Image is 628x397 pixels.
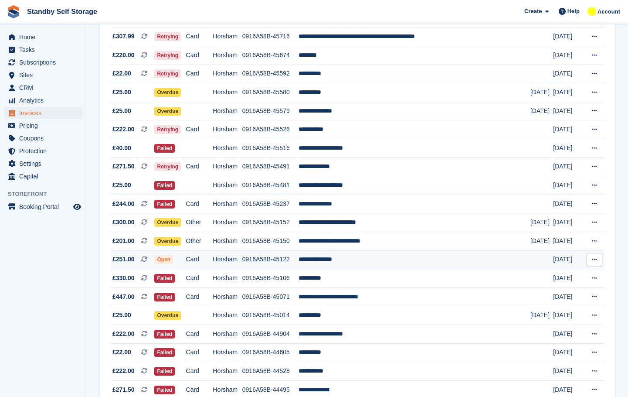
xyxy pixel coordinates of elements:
[213,232,242,251] td: Horsham
[19,56,71,68] span: Subscriptions
[553,287,583,306] td: [DATE]
[19,31,71,43] span: Home
[112,162,135,171] span: £271.50
[567,7,580,16] span: Help
[213,250,242,269] td: Horsham
[4,107,82,119] a: menu
[7,5,20,18] img: stora-icon-8386f47178a22dfd0bd8f6a31ec36ba5ce8667c1dd55bd0f319d3a0aa187defe.svg
[154,255,173,264] span: Open
[4,31,82,43] a: menu
[19,82,71,94] span: CRM
[4,69,82,81] a: menu
[553,269,583,288] td: [DATE]
[553,120,583,139] td: [DATE]
[112,292,135,301] span: £447.00
[112,181,131,190] span: £25.00
[112,385,135,394] span: £271.50
[112,348,131,357] span: £22.00
[112,366,135,376] span: £222.00
[242,46,299,65] td: 0916A58B-45674
[242,176,299,195] td: 0916A58B-45481
[186,287,213,306] td: Card
[154,348,175,357] span: Failed
[4,145,82,157] a: menu
[154,107,181,116] span: Overdue
[213,269,242,288] td: Horsham
[213,306,242,325] td: Horsham
[553,306,583,325] td: [DATE]
[112,69,131,78] span: £22.00
[553,83,583,102] td: [DATE]
[213,157,242,176] td: Horsham
[553,325,583,343] td: [DATE]
[154,32,181,41] span: Retrying
[4,82,82,94] a: menu
[4,44,82,56] a: menu
[112,218,135,227] span: £300.00
[186,65,213,83] td: Card
[213,46,242,65] td: Horsham
[19,107,71,119] span: Invoices
[553,102,583,120] td: [DATE]
[213,102,242,120] td: Horsham
[4,94,82,106] a: menu
[213,343,242,362] td: Horsham
[553,139,583,158] td: [DATE]
[242,157,299,176] td: 0916A58B-45491
[553,362,583,381] td: [DATE]
[19,69,71,81] span: Sites
[242,102,299,120] td: 0916A58B-45579
[19,145,71,157] span: Protection
[112,255,135,264] span: £251.00
[112,125,135,134] span: £222.00
[242,65,299,83] td: 0916A58B-45592
[4,170,82,182] a: menu
[112,199,135,209] span: £244.00
[186,157,213,176] td: Card
[242,213,299,232] td: 0916A58B-45152
[154,125,181,134] span: Retrying
[242,269,299,288] td: 0916A58B-45106
[242,83,299,102] td: 0916A58B-45580
[553,232,583,251] td: [DATE]
[242,306,299,325] td: 0916A58B-45014
[213,176,242,195] td: Horsham
[24,4,101,19] a: Standby Self Storage
[213,139,242,158] td: Horsham
[154,293,175,301] span: Failed
[186,120,213,139] td: Card
[4,157,82,170] a: menu
[154,274,175,283] span: Failed
[4,132,82,144] a: menu
[154,181,175,190] span: Failed
[524,7,542,16] span: Create
[112,144,131,153] span: £40.00
[242,120,299,139] td: 0916A58B-45526
[19,44,71,56] span: Tasks
[112,32,135,41] span: £307.99
[154,88,181,97] span: Overdue
[213,83,242,102] td: Horsham
[213,120,242,139] td: Horsham
[154,162,181,171] span: Retrying
[112,51,135,60] span: £220.00
[112,236,135,246] span: £201.00
[154,330,175,339] span: Failed
[154,218,181,227] span: Overdue
[242,250,299,269] td: 0916A58B-45122
[530,102,553,120] td: [DATE]
[19,201,71,213] span: Booking Portal
[19,132,71,144] span: Coupons
[553,176,583,195] td: [DATE]
[154,69,181,78] span: Retrying
[154,237,181,246] span: Overdue
[112,329,135,339] span: £222.00
[4,201,82,213] a: menu
[530,306,553,325] td: [DATE]
[19,170,71,182] span: Capital
[553,46,583,65] td: [DATE]
[4,120,82,132] a: menu
[530,232,553,251] td: [DATE]
[242,325,299,343] td: 0916A58B-44904
[186,250,213,269] td: Card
